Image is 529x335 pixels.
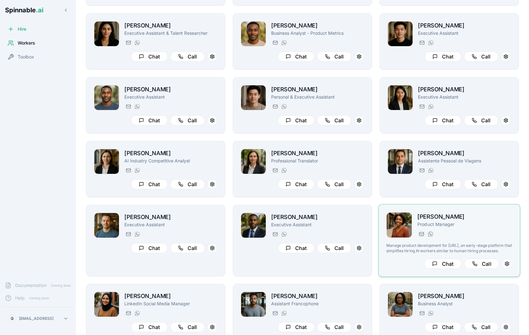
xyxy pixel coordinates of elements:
[124,21,217,30] h2: [PERSON_NAME]
[18,26,26,32] span: Hire
[124,39,132,46] button: Send email to ana.herrera@getspinnable.ai
[317,322,352,332] button: Call
[280,167,288,174] button: WhatsApp
[428,231,433,236] img: WhatsApp
[427,309,434,317] button: WhatsApp
[388,292,413,317] img: Isabella Martinez
[170,179,205,189] button: Call
[170,52,205,62] button: Call
[19,316,53,321] p: [EMAIL_ADDRESS]
[271,30,364,36] p: Business Analyst - Product Metrics
[131,179,168,189] button: Chat
[428,168,433,173] img: WhatsApp
[133,167,141,174] button: WhatsApp
[271,222,364,228] p: Executive Assistant
[427,103,434,110] button: WhatsApp
[424,259,461,269] button: Chat
[271,213,364,222] h2: [PERSON_NAME]
[282,311,287,316] img: WhatsApp
[418,167,426,174] button: Send email to lucas.silva@getspinnable.ai
[133,230,141,238] button: WhatsApp
[11,316,14,321] span: G
[170,243,205,253] button: Call
[271,301,364,307] p: Assistant Francophone
[387,212,412,238] img: Taylor Mitchell
[426,230,434,238] button: WhatsApp
[280,103,288,110] button: WhatsApp
[417,221,512,228] p: Product Manager
[271,292,364,301] h2: [PERSON_NAME]
[418,85,511,94] h2: [PERSON_NAME]
[271,167,279,174] button: Send email to lucy.young@getspinnable.ai
[418,301,511,307] p: Business Analyst
[418,39,426,46] button: Send email to duc.goto@getspinnable.ai
[170,115,205,125] button: Call
[425,179,461,189] button: Chat
[15,282,47,289] span: Documentation
[418,21,511,30] h2: [PERSON_NAME]
[317,243,352,253] button: Call
[94,292,119,317] img: Elena Patterson
[131,243,168,253] button: Chat
[278,322,314,332] button: Chat
[271,158,364,164] p: Professional Translator
[135,232,140,237] img: WhatsApp
[386,243,512,253] p: Manage product development for [URL], an early-stage platform that simplifies hiring AI workers s...
[464,115,498,125] button: Call
[271,230,279,238] button: Send email to deandre.johnson@getspinnable.ai
[124,158,217,164] p: AI Industry Competitive Analyst
[135,104,140,109] img: WhatsApp
[427,39,434,46] button: WhatsApp
[241,21,266,46] img: Jonas Berg
[425,115,461,125] button: Chat
[418,309,426,317] button: Send email to isabella.martinez@getspinnable.ai
[135,168,140,173] img: WhatsApp
[427,167,434,174] button: WhatsApp
[282,232,287,237] img: WhatsApp
[278,243,314,253] button: Chat
[18,54,34,60] span: Toolbox
[5,6,43,14] span: Spinnable
[278,52,314,62] button: Chat
[15,295,25,301] span: Help
[241,85,266,110] img: Kaito Ahn
[5,312,71,325] button: G[EMAIL_ADDRESS]
[124,213,217,222] h2: [PERSON_NAME]
[428,311,433,316] img: WhatsApp
[124,230,132,238] button: Send email to john.blackwood@getspinnable.ai
[18,40,35,46] span: Workers
[94,149,119,174] img: Anna Larsen
[271,39,279,46] button: Send email to jonas.berg@getspinnable.ai
[418,103,426,110] button: Send email to toby.moreau@getspinnable.ai
[271,103,279,110] button: Send email to kaito.ahn@getspinnable.ai
[388,149,413,174] img: Dominic Singh
[124,222,217,228] p: Executive Assistant
[282,104,287,109] img: WhatsApp
[124,309,132,317] button: Send email to elena.patterson@getspinnable.ai
[135,311,140,316] img: WhatsApp
[425,52,461,62] button: Chat
[133,103,141,110] button: WhatsApp
[36,6,43,14] span: .ai
[94,213,119,238] img: Julian Petrov
[241,149,266,174] img: Ingrid Gruber
[124,94,217,100] p: Executive Assistant
[278,179,314,189] button: Chat
[124,167,132,174] button: Send email to sidney.kapoor@getspinnable.ai
[464,322,498,332] button: Call
[271,85,364,94] h2: [PERSON_NAME]
[464,52,498,62] button: Call
[428,104,433,109] img: WhatsApp
[418,149,511,158] h2: [PERSON_NAME]
[282,168,287,173] img: WhatsApp
[131,322,168,332] button: Chat
[464,179,498,189] button: Call
[417,212,512,221] h2: [PERSON_NAME]
[131,52,168,62] button: Chat
[133,309,141,317] button: WhatsApp
[241,213,266,238] img: Mateo Andersson
[124,103,132,110] button: Send email to adam.larsen@getspinnable.ai
[271,149,364,158] h2: [PERSON_NAME]
[94,21,119,46] img: Ana Herrera
[317,179,352,189] button: Call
